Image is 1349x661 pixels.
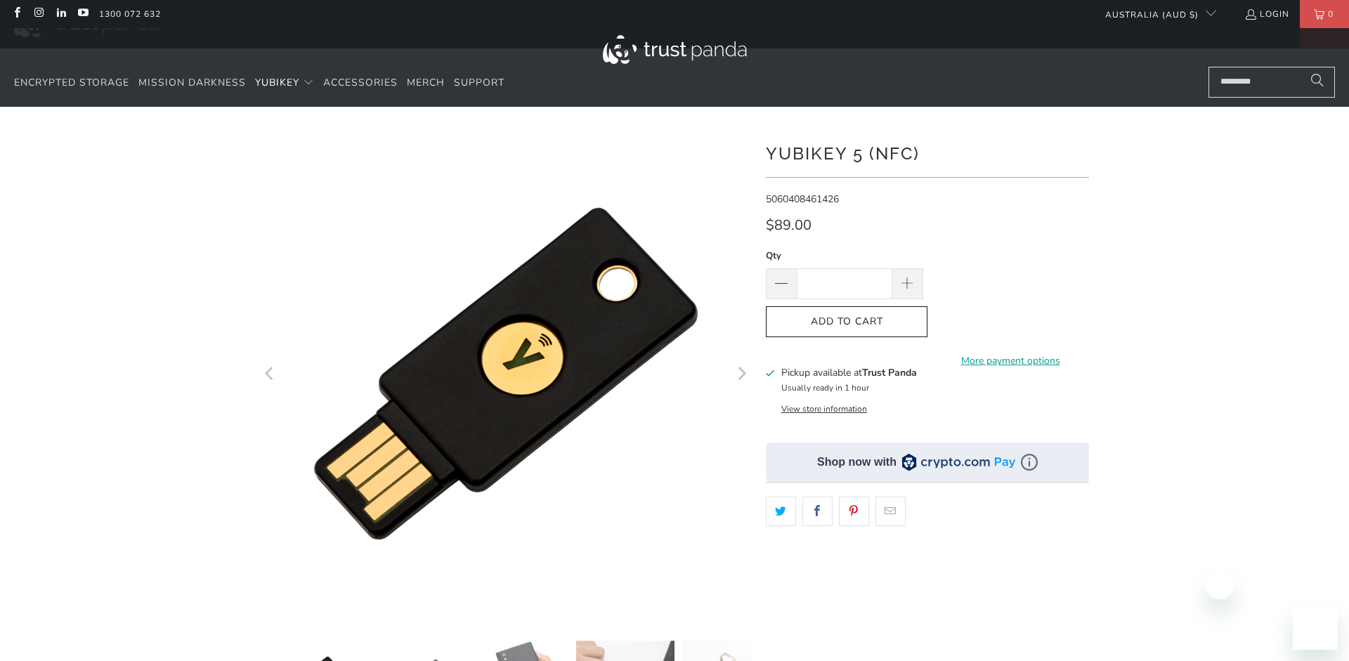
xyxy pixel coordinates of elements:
a: Accessories [323,67,398,100]
a: Trust Panda Australia on YouTube [77,8,89,20]
span: Accessories [323,76,398,89]
b: Trust Panda [862,366,917,379]
a: Trust Panda Australia on Instagram [32,8,44,20]
a: YubiKey 5 (NFC) - Trust Panda [260,128,752,620]
a: 1300 072 632 [99,6,161,22]
span: Support [454,76,504,89]
input: Search... [1208,67,1335,98]
span: $89.00 [766,216,812,235]
a: Email this to a friend [875,497,906,526]
button: Search [1300,67,1335,98]
img: Trust Panda Australia [603,35,747,64]
button: Next [730,128,752,620]
button: Previous [259,128,282,620]
summary: YubiKey [255,67,314,100]
small: Usually ready in 1 hour [781,382,869,393]
span: Encrypted Storage [14,76,129,89]
span: YubiKey [255,76,299,89]
span: Mission Darkness [138,76,246,89]
div: Shop now with [817,454,897,470]
a: More payment options [932,353,1089,369]
a: Share this on Twitter [766,497,796,526]
a: Share this on Pinterest [839,497,869,526]
a: Merch [407,67,445,100]
a: Mission Darkness [138,67,246,100]
a: Trust Panda Australia on Facebook [11,8,22,20]
a: Trust Panda Australia on LinkedIn [55,8,67,20]
label: Qty [766,248,923,263]
span: 5060408461426 [766,192,839,206]
a: Share this on Facebook [802,497,833,526]
iframe: Close message [1206,571,1234,599]
a: Login [1244,6,1289,22]
h1: YubiKey 5 (NFC) [766,138,1089,166]
a: Support [454,67,504,100]
h3: Pickup available at [781,365,917,380]
span: Merch [407,76,445,89]
iframe: Button to launch messaging window [1293,605,1338,650]
a: Encrypted Storage [14,67,129,100]
button: View store information [781,403,867,414]
nav: Translation missing: en.navigation.header.main_nav [14,67,504,100]
button: Add to Cart [766,306,927,338]
iframe: Reviews Widget [766,551,1089,597]
span: Add to Cart [781,316,913,328]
